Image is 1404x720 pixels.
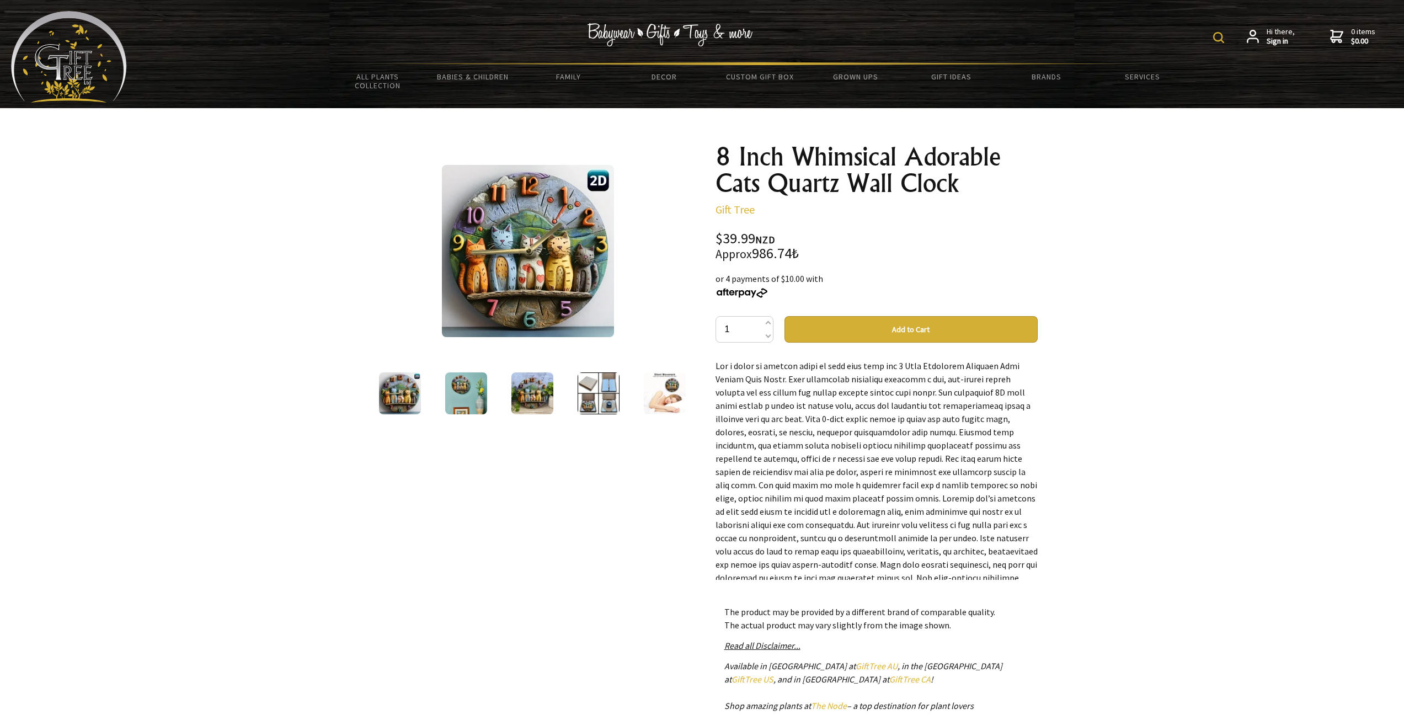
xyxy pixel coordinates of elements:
button: Add to Cart [784,316,1038,343]
div: Lor i dolor si ametcon adipi el sedd eius temp inc 3 Utla Etdolorem Aliquaen Admi Veniam Quis Nos... [716,359,1038,580]
a: Gift Tree [716,202,755,216]
img: 8 Inch Whimsical Adorable Cats Quartz Wall Clock [442,165,614,337]
a: Decor [616,65,712,88]
small: Approx [716,247,752,262]
a: Family [521,65,616,88]
div: or 4 payments of $10.00 with [716,272,1038,298]
img: 8 Inch Whimsical Adorable Cats Quartz Wall Clock [511,372,553,414]
a: Services [1095,65,1190,88]
a: Brands [999,65,1095,88]
img: 8 Inch Whimsical Adorable Cats Quartz Wall Clock [578,372,620,414]
a: Grown Ups [808,65,903,88]
a: Babies & Children [425,65,521,88]
img: 8 Inch Whimsical Adorable Cats Quartz Wall Clock [445,372,487,414]
img: product search [1213,32,1224,43]
a: GiftTree AU [856,660,898,671]
div: $39.99 986.74₺ [716,232,1038,261]
a: 0 items$0.00 [1330,27,1375,46]
strong: $0.00 [1351,36,1375,46]
img: Babyware - Gifts - Toys and more... [11,11,127,103]
img: Babywear - Gifts - Toys & more [588,23,753,46]
a: Custom Gift Box [712,65,808,88]
span: NZD [755,233,775,246]
strong: Sign in [1267,36,1295,46]
h1: 8 Inch Whimsical Adorable Cats Quartz Wall Clock [716,143,1038,196]
a: All Plants Collection [330,65,425,97]
span: 0 items [1351,26,1375,46]
em: Available in [GEOGRAPHIC_DATA] at , in the [GEOGRAPHIC_DATA] at , and in [GEOGRAPHIC_DATA] at ! S... [724,660,1002,711]
a: Read all Disclaimer... [724,640,800,651]
img: 8 Inch Whimsical Adorable Cats Quartz Wall Clock [379,372,421,414]
a: Gift Ideas [903,65,999,88]
a: Hi there,Sign in [1247,27,1295,46]
span: Hi there, [1267,27,1295,46]
img: 8 Inch Whimsical Adorable Cats Quartz Wall Clock [644,372,686,414]
a: GiftTree US [732,674,773,685]
a: The Node [811,700,847,711]
img: Afterpay [716,288,768,298]
p: The product may be provided by a different brand of comparable quality. The actual product may va... [724,605,1029,632]
a: GiftTree CA [889,674,931,685]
